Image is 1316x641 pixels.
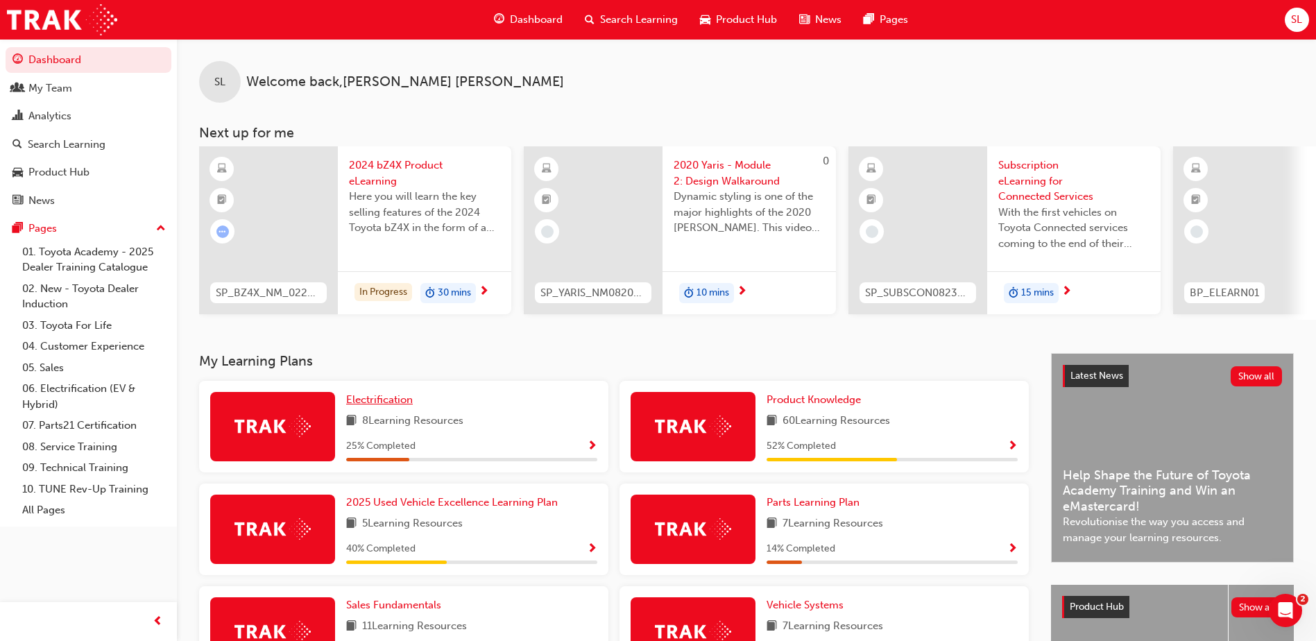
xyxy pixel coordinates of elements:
span: search-icon [585,11,595,28]
span: book-icon [767,515,777,533]
span: SL [1291,12,1302,28]
span: duration-icon [425,284,435,302]
span: Latest News [1070,370,1123,382]
span: guage-icon [494,11,504,28]
span: Help Shape the Future of Toyota Academy Training and Win an eMastercard! [1063,468,1282,515]
span: Welcome back , [PERSON_NAME] [PERSON_NAME] [246,74,564,90]
span: 2 [1297,594,1308,605]
span: Here you will learn the key selling features of the 2024 Toyota bZ4X in the form of a virtual 6-p... [349,189,500,236]
button: Show all [1231,597,1283,617]
a: News [6,188,171,214]
span: SP_YARIS_NM0820_EL_02 [540,285,646,301]
span: booktick-icon [866,191,876,210]
span: 25 % Completed [346,438,416,454]
span: book-icon [346,413,357,430]
span: Dynamic styling is one of the major highlights of the 2020 [PERSON_NAME]. This video gives an in-... [674,189,825,236]
iframe: Intercom live chat [1269,594,1302,627]
a: 01. Toyota Academy - 2025 Dealer Training Catalogue [17,241,171,278]
img: Trak [655,416,731,437]
span: 11 Learning Resources [362,618,467,635]
img: Trak [234,416,311,437]
span: learningRecordVerb_NONE-icon [866,225,878,238]
a: All Pages [17,499,171,521]
a: 04. Customer Experience [17,336,171,357]
a: Product Knowledge [767,392,866,408]
span: news-icon [799,11,810,28]
a: Search Learning [6,132,171,157]
span: car-icon [700,11,710,28]
a: 05. Sales [17,357,171,379]
span: booktick-icon [542,191,552,210]
h3: My Learning Plans [199,353,1029,369]
span: learningResourceType_ELEARNING-icon [217,160,227,178]
a: car-iconProduct Hub [689,6,788,34]
a: 0SP_YARIS_NM0820_EL_022020 Yaris - Module 2: Design WalkaroundDynamic styling is one of the major... [524,146,836,314]
a: 06. Electrification (EV & Hybrid) [17,378,171,415]
a: Analytics [6,103,171,129]
span: Vehicle Systems [767,599,844,611]
span: Revolutionise the way you access and manage your learning resources. [1063,514,1282,545]
a: 07. Parts21 Certification [17,415,171,436]
a: search-iconSearch Learning [574,6,689,34]
a: Parts Learning Plan [767,495,865,511]
a: 08. Service Training [17,436,171,458]
button: Pages [6,216,171,241]
span: 52 % Completed [767,438,836,454]
button: SL [1285,8,1309,32]
span: Dashboard [510,12,563,28]
span: learningRecordVerb_NONE-icon [541,225,554,238]
h3: Next up for me [177,125,1316,141]
div: Pages [28,221,57,237]
span: pages-icon [12,223,23,235]
span: chart-icon [12,110,23,123]
div: News [28,193,55,209]
span: Parts Learning Plan [767,496,860,508]
a: 10. TUNE Rev-Up Training [17,479,171,500]
div: My Team [28,80,72,96]
span: Pages [880,12,908,28]
span: learningRecordVerb_NONE-icon [1190,225,1203,238]
div: In Progress [354,283,412,302]
span: 60 Learning Resources [783,413,890,430]
span: Show Progress [587,441,597,453]
button: Show Progress [1007,540,1018,558]
span: guage-icon [12,54,23,67]
span: 7 Learning Resources [783,618,883,635]
span: Search Learning [600,12,678,28]
span: Show Progress [1007,543,1018,556]
span: news-icon [12,195,23,207]
a: Dashboard [6,47,171,73]
span: book-icon [346,618,357,635]
a: SP_BZ4X_NM_0224_EL012024 bZ4X Product eLearningHere you will learn the key selling features of th... [199,146,511,314]
span: learningResourceType_ELEARNING-icon [866,160,876,178]
span: learningResourceType_ELEARNING-icon [542,160,552,178]
button: Show all [1231,366,1283,386]
span: 0 [823,155,829,167]
a: My Team [6,76,171,101]
div: Search Learning [28,137,105,153]
span: learningRecordVerb_ATTEMPT-icon [216,225,229,238]
span: Subscription eLearning for Connected Services [998,157,1150,205]
span: prev-icon [153,613,163,631]
span: people-icon [12,83,23,95]
span: With the first vehicles on Toyota Connected services coming to the end of their complimentary per... [998,205,1150,252]
a: Vehicle Systems [767,597,849,613]
span: next-icon [1061,286,1072,298]
img: Trak [655,518,731,540]
span: booktick-icon [1191,191,1201,210]
button: DashboardMy TeamAnalyticsSearch LearningProduct HubNews [6,44,171,216]
span: 2024 bZ4X Product eLearning [349,157,500,189]
div: Product Hub [28,164,89,180]
span: News [815,12,841,28]
a: SP_SUBSCON0823_ELSubscription eLearning for Connected ServicesWith the first vehicles on Toyota C... [848,146,1161,314]
span: SL [214,74,225,90]
span: book-icon [767,618,777,635]
a: Product Hub [6,160,171,185]
a: Sales Fundamentals [346,597,447,613]
a: guage-iconDashboard [483,6,574,34]
img: Trak [234,518,311,540]
span: duration-icon [1009,284,1018,302]
span: 14 % Completed [767,541,835,557]
span: Sales Fundamentals [346,599,441,611]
